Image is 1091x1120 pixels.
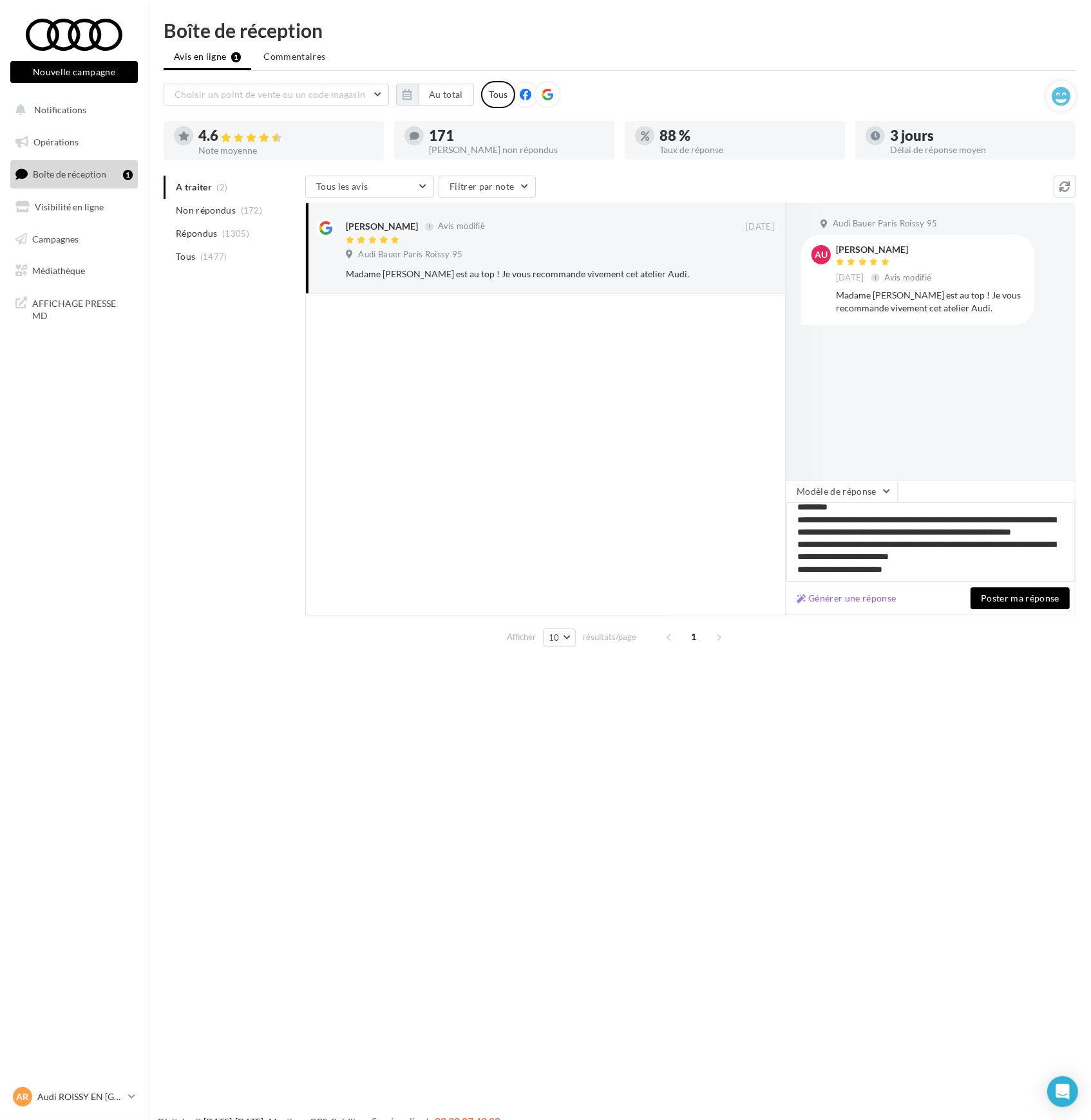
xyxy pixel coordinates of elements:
a: Opérations [8,129,140,156]
button: Poster ma réponse [971,587,1070,609]
button: Filtrer par note [439,176,536,197]
div: Tous [481,81,515,108]
span: Commentaires [263,50,325,63]
div: Taux de réponse [659,145,835,154]
a: Médiathèque [8,257,140,284]
span: Avis modifié [438,221,485,232]
div: [PERSON_NAME] [346,220,418,233]
a: Visibilité en ligne [8,194,140,221]
a: AFFICHAGE PRESSE MD [8,289,140,327]
div: [PERSON_NAME] [836,245,934,254]
div: Boîte de réception [164,21,1076,40]
p: Audi ROISSY EN [GEOGRAPHIC_DATA] [37,1090,123,1103]
span: Boîte de réception [33,169,106,179]
a: Campagnes [8,226,140,253]
span: résultats/page [583,631,636,643]
span: AFFICHAGE PRESSE MD [32,295,133,322]
div: 3 jours [890,129,1065,143]
div: Madame [PERSON_NAME] est au top ! Je vous recommande vivement cet atelier Audi. [836,289,1024,315]
span: Notifications [34,104,86,115]
span: [DATE] [746,221,774,233]
span: Opérations [33,136,79,147]
span: Non répondus [176,204,236,217]
button: Modèle de réponse [786,481,898,502]
span: [DATE] [836,272,864,284]
span: 10 [549,632,560,643]
span: Tous [176,250,195,263]
span: Tous les avis [316,181,368,192]
button: Nouvelle campagne [10,61,138,83]
button: Générer une réponse [792,591,902,606]
span: Afficher [507,631,536,643]
span: (172) [241,205,263,216]
span: Avis modifié [885,272,932,282]
span: Campagnes [32,233,79,244]
div: Note moyenne [198,146,374,155]
span: Répondus [176,227,218,240]
div: 88 % [659,129,835,143]
span: AU [815,248,828,261]
span: AR [17,1090,29,1103]
span: 1 [684,627,705,647]
button: Notifications [8,96,135,124]
span: Audi Bauer Paris Roissy 95 [358,249,462,261]
span: Choisir un point de vente ou un code magasin [175,89,365,100]
button: 10 [543,629,576,647]
button: Au total [396,84,474,106]
button: Au total [418,84,474,106]
div: 171 [429,129,604,143]
button: Choisir un point de vente ou un code magasin [164,84,389,106]
div: [PERSON_NAME] non répondus [429,145,604,154]
a: AR Audi ROISSY EN [GEOGRAPHIC_DATA] [10,1085,138,1109]
a: Boîte de réception1 [8,160,140,188]
div: Madame [PERSON_NAME] est au top ! Je vous recommande vivement cet atelier Audi. [346,268,690,280]
div: Open Intercom Messenger [1047,1076,1078,1107]
div: 1 [123,170,133,180]
span: Médiathèque [32,265,85,276]
div: Délai de réponse moyen [890,145,1065,154]
span: Audi Bauer Paris Roissy 95 [833,218,937,230]
span: (1477) [200,252,227,262]
span: Visibilité en ligne [35,201,104,212]
button: Tous les avis [305,176,434,197]
span: (1305) [222,228,249,239]
div: 4.6 [198,129,374,143]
